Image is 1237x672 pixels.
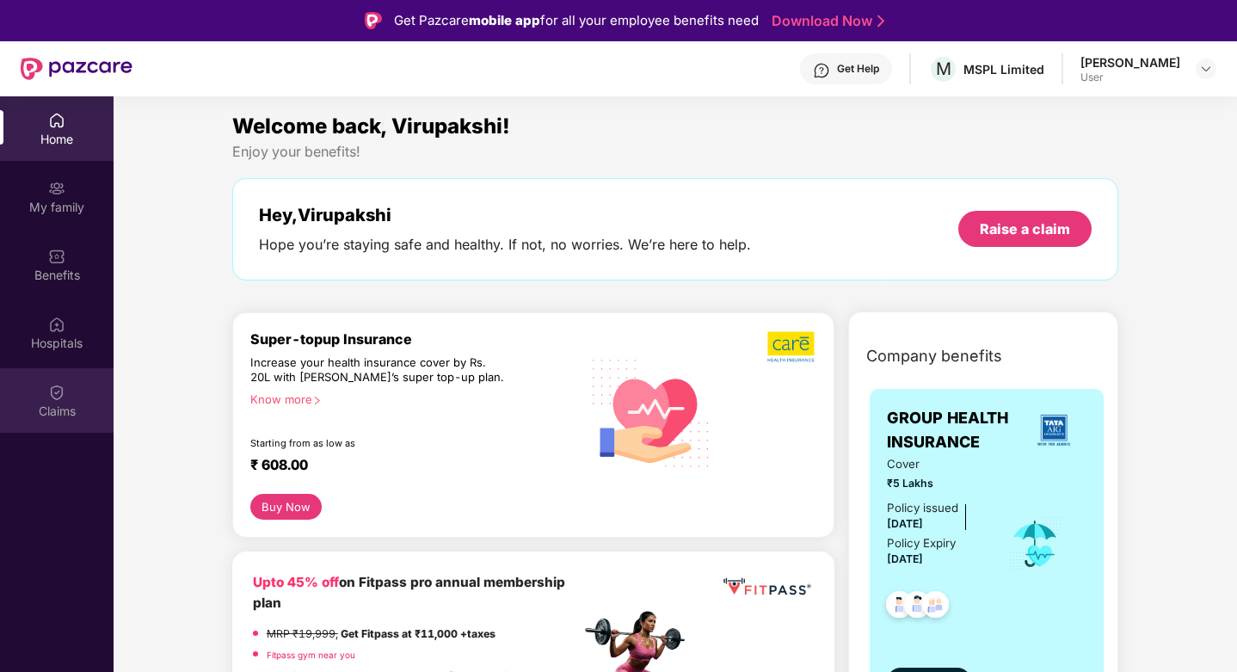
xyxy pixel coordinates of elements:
[48,384,65,401] img: svg+xml;base64,PHN2ZyBpZD0iQ2xhaW0iIHhtbG5zPSJodHRwOi8vd3d3LnczLm9yZy8yMDAwL3N2ZyIgd2lkdGg9IjIwIi...
[887,406,1020,455] span: GROUP HEALTH INSURANCE
[963,61,1044,77] div: MSPL Limited
[887,534,956,552] div: Policy Expiry
[48,248,65,265] img: svg+xml;base64,PHN2ZyBpZD0iQmVuZWZpdHMiIHhtbG5zPSJodHRwOi8vd3d3LnczLm9yZy8yMDAwL3N2ZyIgd2lkdGg9Ij...
[887,552,923,565] span: [DATE]
[250,494,322,520] button: Buy Now
[312,396,322,405] span: right
[48,180,65,197] img: svg+xml;base64,PHN2ZyB3aWR0aD0iMjAiIGhlaWdodD0iMjAiIHZpZXdCb3g9IjAgMCAyMCAyMCIgZmlsbD0ibm9uZSIgeG...
[253,574,339,590] b: Upto 45% off
[259,236,751,254] div: Hope you’re staying safe and healthy. If not, no worries. We’re here to help.
[250,392,570,404] div: Know more
[896,586,939,628] img: svg+xml;base64,PHN2ZyB4bWxucz0iaHR0cDovL3d3dy53My5vcmcvMjAwMC9zdmciIHdpZHRoPSI0OC45NDMiIGhlaWdodD...
[1007,515,1063,572] img: icon
[1080,71,1180,84] div: User
[250,456,563,477] div: ₹ 608.00
[936,59,951,79] span: M
[250,437,508,449] div: Starting from as low as
[394,10,759,31] div: Get Pazcare for all your employee benefits need
[1031,407,1077,453] img: insurerLogo
[887,455,984,473] span: Cover
[581,340,723,484] img: svg+xml;base64,PHN2ZyB4bWxucz0iaHR0cDovL3d3dy53My5vcmcvMjAwMC9zdmciIHhtbG5zOnhsaW5rPSJodHRwOi8vd3...
[887,475,984,491] span: ₹5 Lakhs
[253,574,565,611] b: on Fitpass pro annual membership plan
[837,62,879,76] div: Get Help
[21,58,132,80] img: New Pazcare Logo
[267,650,355,660] a: Fitpass gym near you
[878,586,920,628] img: svg+xml;base64,PHN2ZyB4bWxucz0iaHR0cDovL3d3dy53My5vcmcvMjAwMC9zdmciIHdpZHRoPSI0OC45NDMiIGhlaWdodD...
[232,114,510,139] span: Welcome back, Virupakshi!
[48,112,65,129] img: svg+xml;base64,PHN2ZyBpZD0iSG9tZSIgeG1sbnM9Imh0dHA6Ly93d3cudzMub3JnLzIwMDAvc3ZnIiB3aWR0aD0iMjAiIG...
[866,344,1002,368] span: Company benefits
[1080,54,1180,71] div: [PERSON_NAME]
[887,517,923,530] span: [DATE]
[1199,62,1213,76] img: svg+xml;base64,PHN2ZyBpZD0iRHJvcGRvd24tMzJ4MzIiIHhtbG5zPSJodHRwOi8vd3d3LnczLm9yZy8yMDAwL3N2ZyIgd2...
[365,12,382,29] img: Logo
[250,330,581,348] div: Super-topup Insurance
[259,205,751,225] div: Hey, Virupakshi
[720,572,814,601] img: fppp.png
[267,627,338,640] del: MRP ₹19,999,
[232,143,1119,161] div: Enjoy your benefits!
[250,355,507,385] div: Increase your health insurance cover by Rs. 20L with [PERSON_NAME]’s super top-up plan.
[341,627,495,640] strong: Get Fitpass at ₹11,000 +taxes
[914,586,957,628] img: svg+xml;base64,PHN2ZyB4bWxucz0iaHR0cDovL3d3dy53My5vcmcvMjAwMC9zdmciIHdpZHRoPSI0OC45NDMiIGhlaWdodD...
[877,12,884,30] img: Stroke
[767,330,816,363] img: b5dec4f62d2307b9de63beb79f102df3.png
[48,316,65,333] img: svg+xml;base64,PHN2ZyBpZD0iSG9zcGl0YWxzIiB4bWxucz0iaHR0cDovL3d3dy53My5vcmcvMjAwMC9zdmciIHdpZHRoPS...
[980,219,1070,238] div: Raise a claim
[887,499,958,517] div: Policy issued
[813,62,830,79] img: svg+xml;base64,PHN2ZyBpZD0iSGVscC0zMngzMiIgeG1sbnM9Imh0dHA6Ly93d3cudzMub3JnLzIwMDAvc3ZnIiB3aWR0aD...
[469,12,540,28] strong: mobile app
[772,12,879,30] a: Download Now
